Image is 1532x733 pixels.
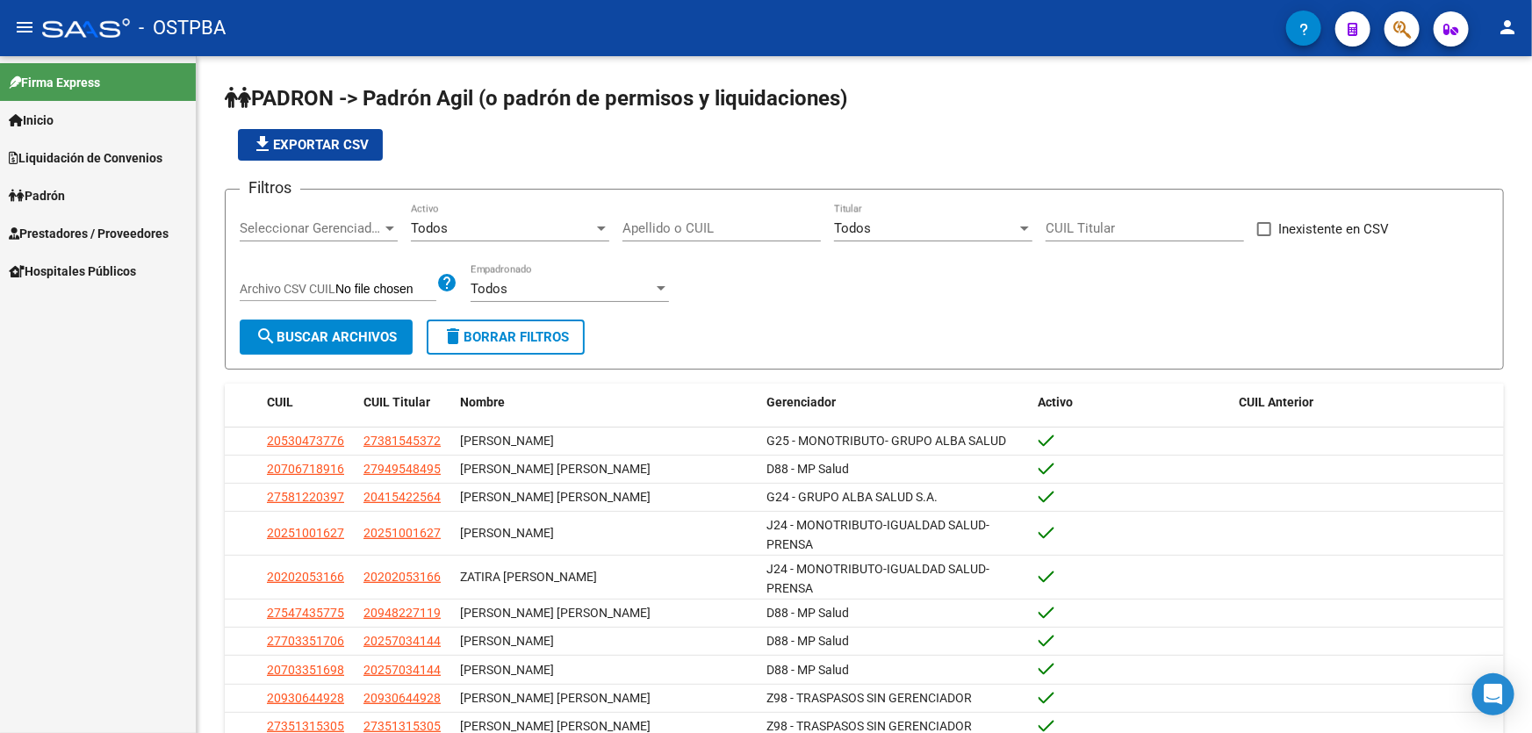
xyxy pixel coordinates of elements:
mat-icon: help [436,272,457,293]
span: Exportar CSV [252,137,369,153]
span: Hospitales Públicos [9,262,136,281]
span: Activo [1039,395,1074,409]
span: Inicio [9,111,54,130]
span: CUIL [267,395,293,409]
span: Prestadores / Proveedores [9,224,169,243]
span: CUIL Anterior [1240,395,1314,409]
span: Todos [834,220,871,236]
span: Liquidación de Convenios [9,148,162,168]
span: [PERSON_NAME] [460,434,554,448]
span: 27381545372 [363,434,441,448]
span: [PERSON_NAME] [PERSON_NAME] [460,490,651,504]
span: Todos [471,281,507,297]
span: [PERSON_NAME] [PERSON_NAME] [460,719,651,733]
span: 20257034144 [363,663,441,677]
span: Seleccionar Gerenciador [240,220,382,236]
span: 20251001627 [363,526,441,540]
span: 20251001627 [267,526,344,540]
mat-icon: search [255,326,277,347]
span: Gerenciador [766,395,836,409]
span: 20930644928 [363,691,441,705]
span: - OSTPBA [139,9,226,47]
mat-icon: menu [14,17,35,38]
span: Nombre [460,395,505,409]
span: J24 - MONOTRIBUTO-IGUALDAD SALUD-PRENSA [766,518,989,552]
span: 20948227119 [363,606,441,620]
span: ZATIRA [PERSON_NAME] [460,570,597,584]
span: 27351315305 [363,719,441,733]
datatable-header-cell: Nombre [453,384,759,421]
span: [PERSON_NAME] [PERSON_NAME] [460,606,651,620]
div: Open Intercom Messenger [1472,673,1514,715]
span: 20530473776 [267,434,344,448]
span: Z98 - TRASPASOS SIN GERENCIADOR [766,691,972,705]
span: Z98 - TRASPASOS SIN GERENCIADOR [766,719,972,733]
span: Firma Express [9,73,100,92]
h3: Filtros [240,176,300,200]
span: 20202053166 [363,570,441,584]
input: Archivo CSV CUIL [335,282,436,298]
span: Archivo CSV CUIL [240,282,335,296]
span: PADRON -> Padrón Agil (o padrón de permisos y liquidaciones) [225,86,847,111]
span: 27351315305 [267,719,344,733]
span: D88 - MP Salud [766,462,849,476]
span: [PERSON_NAME] [PERSON_NAME] [460,691,651,705]
span: 20706718916 [267,462,344,476]
span: [PERSON_NAME] [PERSON_NAME] [460,462,651,476]
span: Todos [411,220,448,236]
span: 20202053166 [267,570,344,584]
span: 27547435775 [267,606,344,620]
button: Borrar Filtros [427,320,585,355]
span: 20703351698 [267,663,344,677]
span: D88 - MP Salud [766,663,849,677]
span: 27949548495 [363,462,441,476]
datatable-header-cell: CUIL [260,384,356,421]
datatable-header-cell: Gerenciador [759,384,1031,421]
span: [PERSON_NAME] [460,526,554,540]
mat-icon: delete [442,326,464,347]
span: 20930644928 [267,691,344,705]
span: Inexistente en CSV [1278,219,1389,240]
span: G24 - GRUPO ALBA SALUD S.A. [766,490,938,504]
span: [PERSON_NAME] [460,634,554,648]
mat-icon: file_download [252,133,273,155]
span: CUIL Titular [363,395,430,409]
datatable-header-cell: CUIL Titular [356,384,453,421]
span: [PERSON_NAME] [460,663,554,677]
span: D88 - MP Salud [766,606,849,620]
datatable-header-cell: CUIL Anterior [1233,384,1504,421]
span: D88 - MP Salud [766,634,849,648]
span: 27581220397 [267,490,344,504]
span: 27703351706 [267,634,344,648]
datatable-header-cell: Activo [1032,384,1233,421]
span: G25 - MONOTRIBUTO- GRUPO ALBA SALUD [766,434,1006,448]
span: Padrón [9,186,65,205]
span: Borrar Filtros [442,329,569,345]
span: 20415422564 [363,490,441,504]
button: Buscar Archivos [240,320,413,355]
span: J24 - MONOTRIBUTO-IGUALDAD SALUD-PRENSA [766,562,989,596]
span: 20257034144 [363,634,441,648]
span: Buscar Archivos [255,329,397,345]
mat-icon: person [1497,17,1518,38]
button: Exportar CSV [238,129,383,161]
